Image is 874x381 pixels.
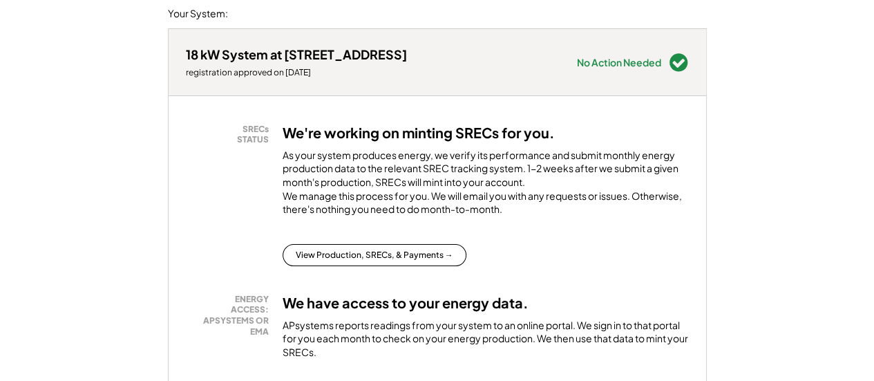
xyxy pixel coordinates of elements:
h3: We're working on minting SRECs for you. [283,124,555,142]
div: APsystems reports readings from your system to an online portal. We sign in to that portal for yo... [283,319,689,360]
div: registration approved on [DATE] [186,67,407,78]
div: No Action Needed [577,57,661,67]
h3: We have access to your energy data. [283,294,529,312]
button: View Production, SRECs, & Payments → [283,244,466,266]
div: As your system produces energy, we verify its performance and submit monthly energy production da... [283,149,689,223]
div: ENERGY ACCESS: APSYSTEMS OR EMA [193,294,269,337]
div: 18 kW System at [STREET_ADDRESS] [186,46,407,62]
div: Your System: [168,7,228,21]
div: SRECs STATUS [193,124,269,145]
